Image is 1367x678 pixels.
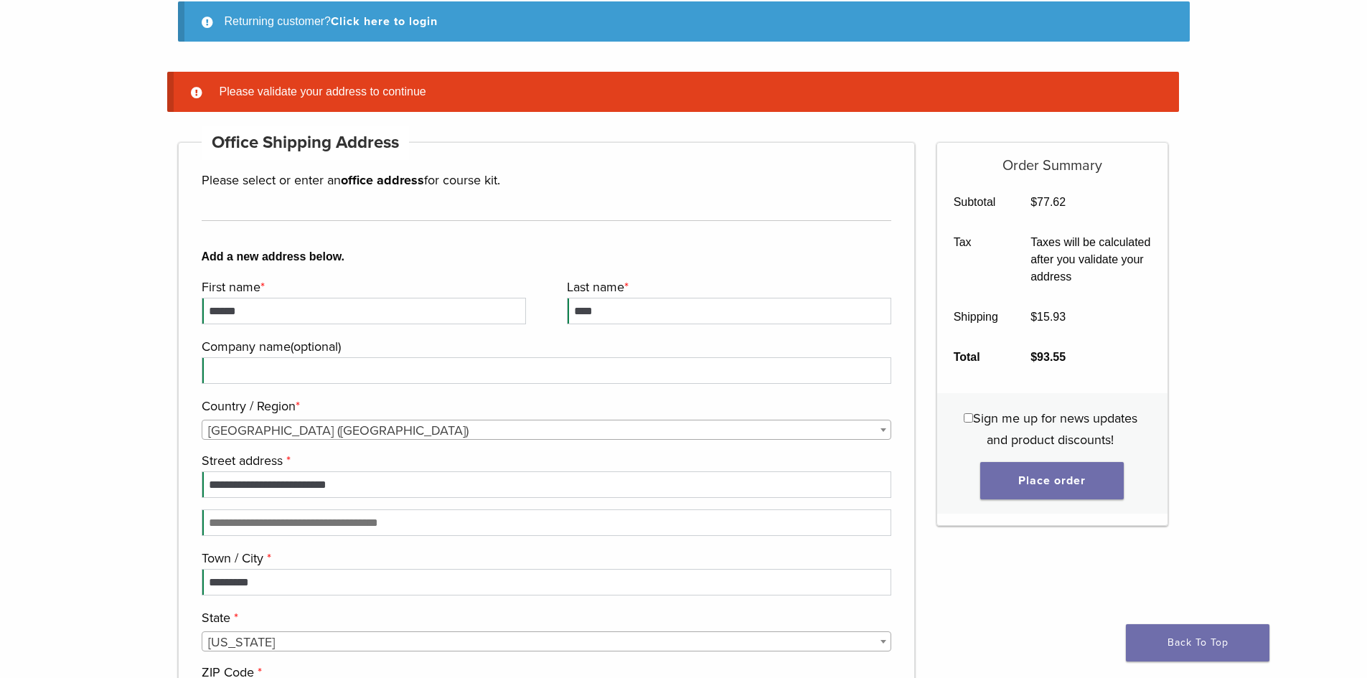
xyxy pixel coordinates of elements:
span: Sign me up for news updates and product discounts! [973,410,1137,448]
input: Sign me up for news updates and product discounts! [964,413,973,423]
label: Company name [202,336,888,357]
button: Place order [980,462,1124,499]
h4: Office Shipping Address [202,126,410,160]
th: Total [937,337,1015,377]
label: First name [202,276,522,298]
td: Taxes will be calculated after you validate your address [1015,222,1168,297]
label: Street address [202,450,888,471]
b: Add a new address below. [202,248,892,265]
label: Country / Region [202,395,888,417]
span: New York [202,632,891,652]
span: $ [1030,196,1037,208]
span: $ [1030,351,1037,363]
strong: office address [341,172,424,188]
span: United States (US) [202,420,891,441]
th: Tax [937,222,1015,297]
a: Click here to login [331,14,438,29]
label: Town / City [202,547,888,569]
bdi: 15.93 [1030,311,1066,323]
span: State [202,631,892,651]
li: Please validate your address to continue [214,83,1156,100]
h5: Order Summary [937,143,1168,174]
bdi: 93.55 [1030,351,1066,363]
a: Back To Top [1126,624,1269,661]
span: (optional) [291,339,341,354]
p: Please select or enter an for course kit. [202,169,892,191]
label: State [202,607,888,628]
span: $ [1030,311,1037,323]
th: Subtotal [937,182,1015,222]
div: Returning customer? [178,1,1190,42]
th: Shipping [937,297,1015,337]
span: Country / Region [202,420,892,440]
label: Last name [567,276,888,298]
bdi: 77.62 [1030,196,1066,208]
